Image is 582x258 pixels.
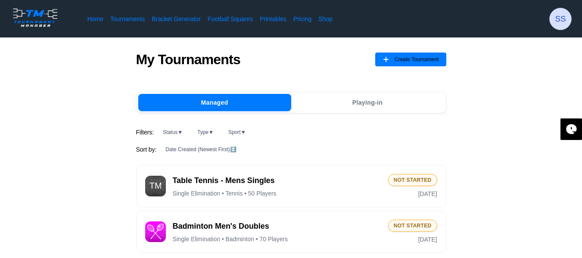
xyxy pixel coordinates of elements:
a: Home [87,15,103,23]
button: Type▼ [192,127,219,137]
button: Playing-in [291,94,444,111]
div: shubhranshu sekhar [550,8,571,30]
span: Sort by: [136,145,157,154]
button: TournamentBadminton Men's DoublesSingle Elimination • Badminton • 70 PlayersNot Started[DATE] [136,211,446,253]
a: Shop [318,15,333,23]
button: Managed [138,94,291,111]
span: SS [550,8,571,30]
span: [DATE] [418,235,437,244]
span: Create Tournament [395,53,439,66]
button: Create Tournament [375,53,446,66]
a: Bracket Generator [152,15,201,23]
span: Single Elimination • Badminton • 70 Players [173,235,288,243]
a: Pricing [293,15,311,23]
h1: My Tournaments [136,51,240,68]
img: logo.ffa97a18e3bf2c7d.png [10,7,60,28]
a: Printables [260,15,286,23]
img: Tournament [145,221,166,242]
button: Status▼ [157,127,188,137]
span: Single Elimination • Tennis • 50 Players [173,190,277,197]
img: Tournament [145,176,166,196]
span: [DATE] [418,190,437,198]
div: Not Started [388,174,437,186]
button: Date Created (Newest First)↕️ [160,144,242,155]
button: SS [549,8,572,30]
span: Table Tennis - Mens Singles [173,175,381,186]
span: Filters: [136,128,154,137]
a: Football Squares [208,15,253,23]
span: Badminton Men's Doubles [173,221,381,232]
a: Tournaments [110,15,145,23]
button: Sport▼ [223,127,252,137]
div: Not Started [388,220,437,232]
button: TournamentTable Tennis - Mens SinglesSingle Elimination • Tennis • 50 PlayersNot Started[DATE] [136,165,446,207]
